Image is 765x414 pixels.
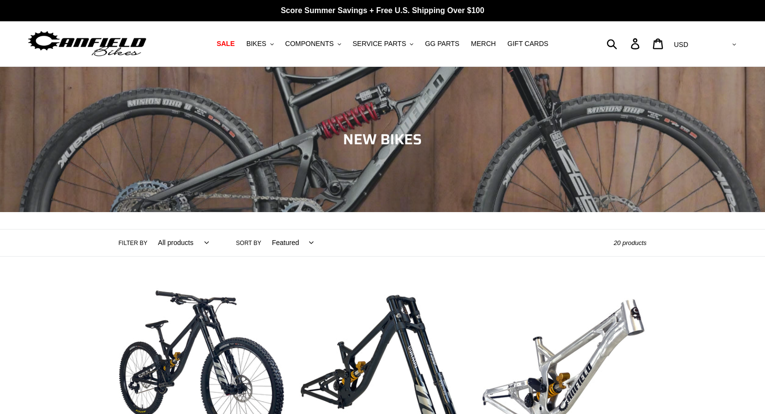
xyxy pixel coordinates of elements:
label: Filter by [119,239,148,247]
span: NEW BIKES [343,128,422,151]
span: BIKES [246,40,266,48]
button: SERVICE PARTS [348,37,418,50]
a: MERCH [466,37,500,50]
a: SALE [212,37,239,50]
button: COMPONENTS [281,37,346,50]
span: 20 products [614,239,647,246]
a: GG PARTS [420,37,464,50]
span: MERCH [471,40,496,48]
button: BIKES [241,37,278,50]
span: SALE [217,40,234,48]
span: GG PARTS [425,40,459,48]
a: GIFT CARDS [502,37,553,50]
span: COMPONENTS [285,40,334,48]
img: Canfield Bikes [27,29,148,59]
input: Search [612,33,637,54]
span: GIFT CARDS [507,40,548,48]
label: Sort by [236,239,261,247]
span: SERVICE PARTS [353,40,406,48]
